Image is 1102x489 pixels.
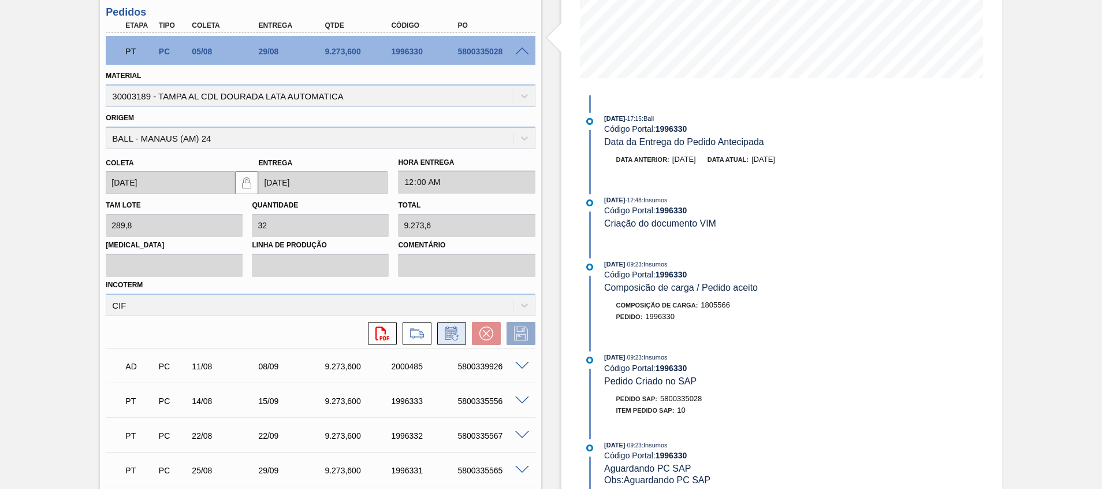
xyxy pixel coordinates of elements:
div: 15/09/2025 [255,397,330,406]
label: Incoterm [106,281,143,289]
label: Origem [106,114,134,122]
span: 1805566 [701,301,730,309]
div: Etapa [122,21,157,29]
span: Item pedido SAP: [616,407,675,414]
div: 08/09/2025 [255,362,330,371]
span: - 09:23 [626,354,642,361]
div: Pedido de Compra [156,397,191,406]
span: Composicão de carga / Pedido aceito [604,283,758,292]
span: : Insumos [642,197,668,203]
img: atual [586,118,593,125]
label: Tam lote [106,201,140,209]
span: : Ball [642,115,654,122]
span: : Insumos [642,354,668,361]
div: 5800339926 [455,362,529,371]
span: - 12:48 [626,197,642,203]
div: Ir para Composição de Carga [397,322,431,345]
label: [MEDICAL_DATA] [106,237,243,254]
img: atual [586,264,593,271]
label: Linha de Produção [252,237,389,254]
span: : Insumos [642,261,668,268]
div: Pedido em Trânsito [122,458,157,483]
span: [DATE] [604,197,625,203]
span: 5800335028 [660,394,702,403]
span: [DATE] [604,354,625,361]
span: 1996330 [645,312,675,321]
label: Entrega [258,159,292,167]
span: [DATE] [604,261,625,268]
span: 10 [677,406,685,414]
div: Código Portal: [604,364,878,373]
label: Hora Entrega [398,154,535,171]
p: PT [125,431,154,440]
div: Código Portal: [604,451,878,460]
div: 29/09/2025 [255,466,330,475]
img: locked [240,176,254,190]
span: [DATE] [604,442,625,449]
div: 05/08/2025 [189,47,263,56]
div: 14/08/2025 [189,397,263,406]
div: Pedido de Compra [156,47,191,56]
span: - 09:23 [626,261,642,268]
img: atual [586,444,593,451]
div: 9.273,600 [322,466,396,475]
span: [DATE] [751,155,775,164]
span: [DATE] [672,155,696,164]
label: Material [106,72,141,80]
span: Pedido Criado no SAP [604,376,697,386]
div: Pedido de Compra [156,362,191,371]
div: 5800335565 [455,466,529,475]
div: 1996331 [388,466,463,475]
strong: 1996330 [656,451,687,460]
span: Pedido : [616,313,643,320]
h3: Pedidos [106,6,535,18]
div: Código Portal: [604,270,878,279]
div: 11/08/2025 [189,362,263,371]
img: atual [586,357,593,364]
label: Comentário [398,237,535,254]
p: PT [125,466,154,475]
div: Pedido de Compra [156,431,191,440]
div: Pedido em Trânsito [122,423,157,449]
div: Código [388,21,463,29]
div: 22/08/2025 [189,431,263,440]
span: - 17:15 [626,116,642,122]
div: 29/08/2025 [255,47,330,56]
label: Quantidade [252,201,298,209]
div: 22/09/2025 [255,431,330,440]
div: Pedido em Trânsito [122,39,157,64]
div: Entrega [255,21,330,29]
input: dd/mm/yyyy [106,171,235,194]
span: : Insumos [642,442,668,449]
div: Código Portal: [604,124,878,134]
div: 5800335567 [455,431,529,440]
div: 5800335556 [455,397,529,406]
div: Informar alteração no pedido [431,322,466,345]
div: Pedido de Compra [156,466,191,475]
span: Data da Entrega do Pedido Antecipada [604,137,764,147]
p: PT [125,47,154,56]
span: Obs: Aguardando PC SAP [604,475,710,485]
div: 1996333 [388,397,463,406]
div: Coleta [189,21,263,29]
strong: 1996330 [656,270,687,279]
div: 2000485 [388,362,463,371]
div: 9.273,600 [322,362,396,371]
div: 25/08/2025 [189,466,263,475]
input: dd/mm/yyyy [258,171,388,194]
div: 9.273,600 [322,397,396,406]
span: Composição de Carga : [616,302,698,309]
div: Pedido em Trânsito [122,388,157,414]
span: Pedido SAP: [616,395,658,402]
span: - 09:23 [626,442,642,449]
span: Criação do documento VIM [604,218,716,228]
div: Salvar Pedido [501,322,535,345]
button: locked [235,171,258,194]
div: Tipo [156,21,191,29]
div: 9.273,600 [322,431,396,440]
div: Abrir arquivo PDF [362,322,397,345]
strong: 1996330 [656,206,687,215]
div: 1996330 [388,47,463,56]
div: Cancelar pedido [466,322,501,345]
div: PO [455,21,529,29]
